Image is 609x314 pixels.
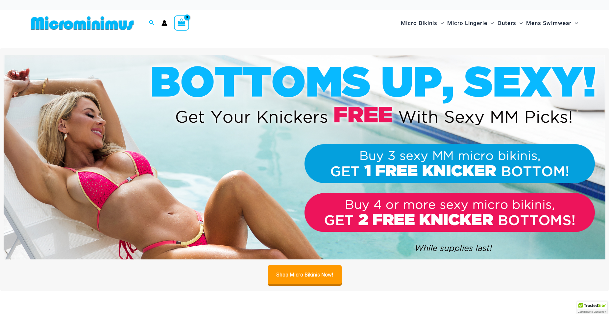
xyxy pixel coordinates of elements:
[487,15,494,32] span: Menu Toggle
[161,20,167,26] a: Account icon link
[401,15,437,32] span: Micro Bikinis
[268,265,342,284] a: Shop Micro Bikinis Now!
[447,15,487,32] span: Micro Lingerie
[4,55,605,259] img: Buy 3 or 4 Bikinis Get Free Knicker Promo
[577,302,607,314] div: TrustedSite Certified
[399,13,446,33] a: Micro BikinisMenu ToggleMenu Toggle
[524,13,580,33] a: Mens SwimwearMenu ToggleMenu Toggle
[174,15,189,31] a: View Shopping Cart, empty
[496,13,524,33] a: OutersMenu ToggleMenu Toggle
[398,12,581,34] nav: Site Navigation
[526,15,572,32] span: Mens Swimwear
[516,15,523,32] span: Menu Toggle
[437,15,444,32] span: Menu Toggle
[498,15,516,32] span: Outers
[28,16,136,31] img: MM SHOP LOGO FLAT
[446,13,496,33] a: Micro LingerieMenu ToggleMenu Toggle
[572,15,578,32] span: Menu Toggle
[149,19,155,27] a: Search icon link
